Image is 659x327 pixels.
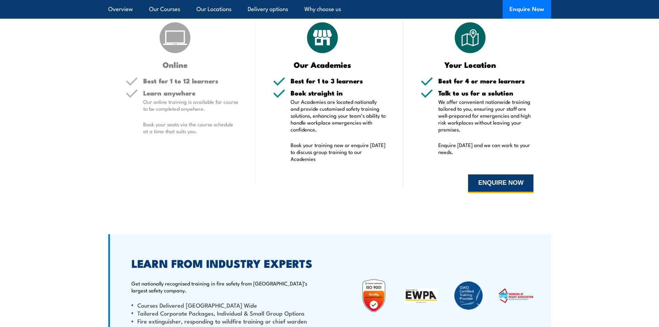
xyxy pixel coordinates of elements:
[468,174,533,193] button: ENQUIRE NOW
[357,279,391,313] img: Untitled design (19)
[131,258,313,268] h2: LEARN FROM INDUSTRY EXPERTS
[421,61,520,69] h3: Your Location
[131,280,313,294] p: Get nationally recognised training in fire safety from [GEOGRAPHIC_DATA]’s largest safety company.
[126,61,225,69] h3: Online
[143,90,239,96] h5: Learn anywhere
[273,61,372,69] h3: Our Academies
[131,301,313,309] li: Courses Delivered [GEOGRAPHIC_DATA] Wide
[143,98,239,112] p: Our online training is available for course to be completed anywhere.
[499,288,533,303] img: WAHA Working at height association – view FSAs working at height courses
[451,279,486,313] img: Fire & Safety Australia are a GWO Certified Training Provider 2024
[291,98,386,133] p: Our Academies are located nationally and provide customised safety training solutions, enhancing ...
[291,78,386,84] h5: Best for 1 to 3 learners
[291,90,386,96] h5: Book straight in
[131,309,313,317] li: Tailored Corporate Packages, Individual & Small Group Options
[438,142,534,155] p: Enquire [DATE] and we can work to your needs.
[404,288,438,303] img: EWPA: Elevating Work Platform Association of Australia
[438,90,534,96] h5: Talk to us for a solution
[438,78,534,84] h5: Best for 4 or more learners
[291,142,386,162] p: Book your training now or enquire [DATE] to discuss group training to our Academies
[143,78,239,84] h5: Best for 1 to 12 learners
[438,98,534,133] p: We offer convenient nationwide training tailored to you, ensuring your staff are well-prepared fo...
[143,121,239,135] p: Book your seats via the course schedule at a time that suits you.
